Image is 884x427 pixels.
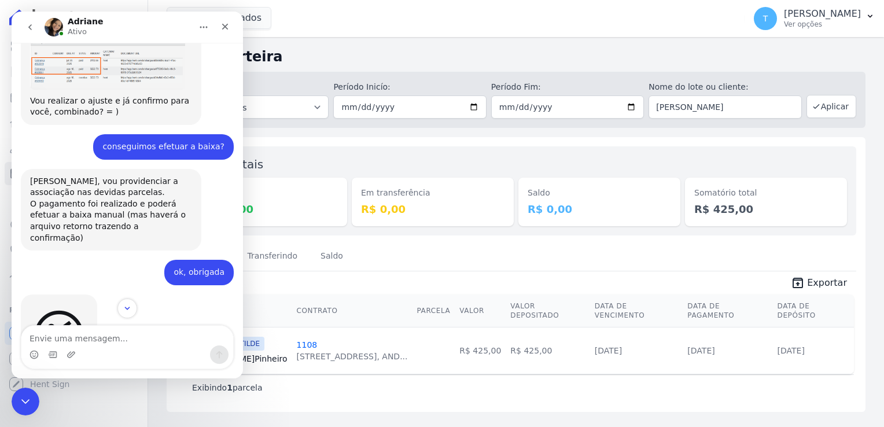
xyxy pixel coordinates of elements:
[5,187,143,211] a: Transferências
[5,86,143,109] a: Parcelas
[192,382,263,393] p: Exibindo parcela
[9,248,222,283] div: Thayna diz…
[745,2,884,35] button: T [PERSON_NAME] Ver opções
[455,327,506,374] td: R$ 425,00
[18,338,27,348] button: Selecionador de Emoji
[784,8,861,20] p: [PERSON_NAME]
[12,12,243,378] iframe: Intercom live chat
[694,187,838,199] dt: Somatório total
[36,338,46,348] button: Selecionador de GIF
[5,111,143,134] a: Lotes
[491,81,644,93] label: Período Fim:
[5,137,143,160] a: Clientes
[5,347,143,370] a: Conta Hent
[9,283,222,369] div: Adriane diz…
[455,295,506,327] th: Valor
[5,213,143,236] a: Crédito
[9,283,86,359] div: wink
[19,84,181,106] div: Vou realizar o ajuste e já confirmo para você, combinado? = )
[5,264,143,287] a: Troca de Arquivos
[9,157,190,240] div: [PERSON_NAME], vou providenciar a associação nas devidas parcelas.O pagamento foi realizado e pod...
[683,295,772,327] th: Data de Pagamento
[56,14,75,26] p: Ativo
[91,130,213,141] div: conseguimos efetuar a baixa?
[5,60,143,83] a: Contratos
[506,327,590,374] td: R$ 425,00
[5,162,143,185] a: Minha Carteira
[528,187,671,199] dt: Saldo
[292,295,412,327] th: Contrato
[194,201,338,217] dd: R$ 425,00
[784,20,861,29] p: Ver opções
[153,248,222,274] div: ok, obrigada
[763,14,768,23] span: T
[5,322,143,345] a: Recebíveis
[782,276,856,292] a: unarchive Exportar
[649,81,801,93] label: Nome do lote ou cliente:
[412,295,455,327] th: Parcela
[194,187,338,199] dt: Depositado
[528,201,671,217] dd: R$ 0,00
[167,46,865,67] h2: Minha Carteira
[318,242,345,272] a: Saldo
[595,346,622,355] a: [DATE]
[687,346,714,355] a: [DATE]
[227,383,233,392] b: 1
[167,7,271,29] button: 7 selecionados
[19,164,181,233] div: [PERSON_NAME], vou providenciar a associação nas devidas parcelas. O pagamento foi realizado e po...
[203,5,224,25] div: Fechar
[333,81,486,93] label: Período Inicío:
[778,346,805,355] a: [DATE]
[106,287,126,307] button: Scroll to bottom
[198,334,217,352] button: Enviar uma mensagem
[82,123,222,148] div: conseguimos efetuar a baixa?
[12,388,39,415] iframe: Intercom live chat
[806,95,856,118] button: Aplicar
[297,351,408,362] div: [STREET_ADDRESS], AND...
[181,5,203,27] button: Início
[694,201,838,217] dd: R$ 425,00
[162,255,213,267] div: ok, obrigada
[506,295,590,327] th: Valor Depositado
[245,242,300,272] a: Transferindo
[297,340,318,349] a: 1108
[9,303,138,317] div: Plataformas
[9,157,222,249] div: Adriane diz…
[5,35,143,58] a: Visão Geral
[590,295,683,327] th: Data de Vencimento
[807,276,847,290] span: Exportar
[5,238,143,262] a: Negativação
[773,295,854,327] th: Data de Depósito
[361,201,504,217] dd: R$ 0,00
[55,338,64,348] button: Upload do anexo
[361,187,504,199] dt: Em transferência
[10,314,222,334] textarea: Envie uma mensagem...
[9,123,222,157] div: Thayna diz…
[791,276,805,290] i: unarchive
